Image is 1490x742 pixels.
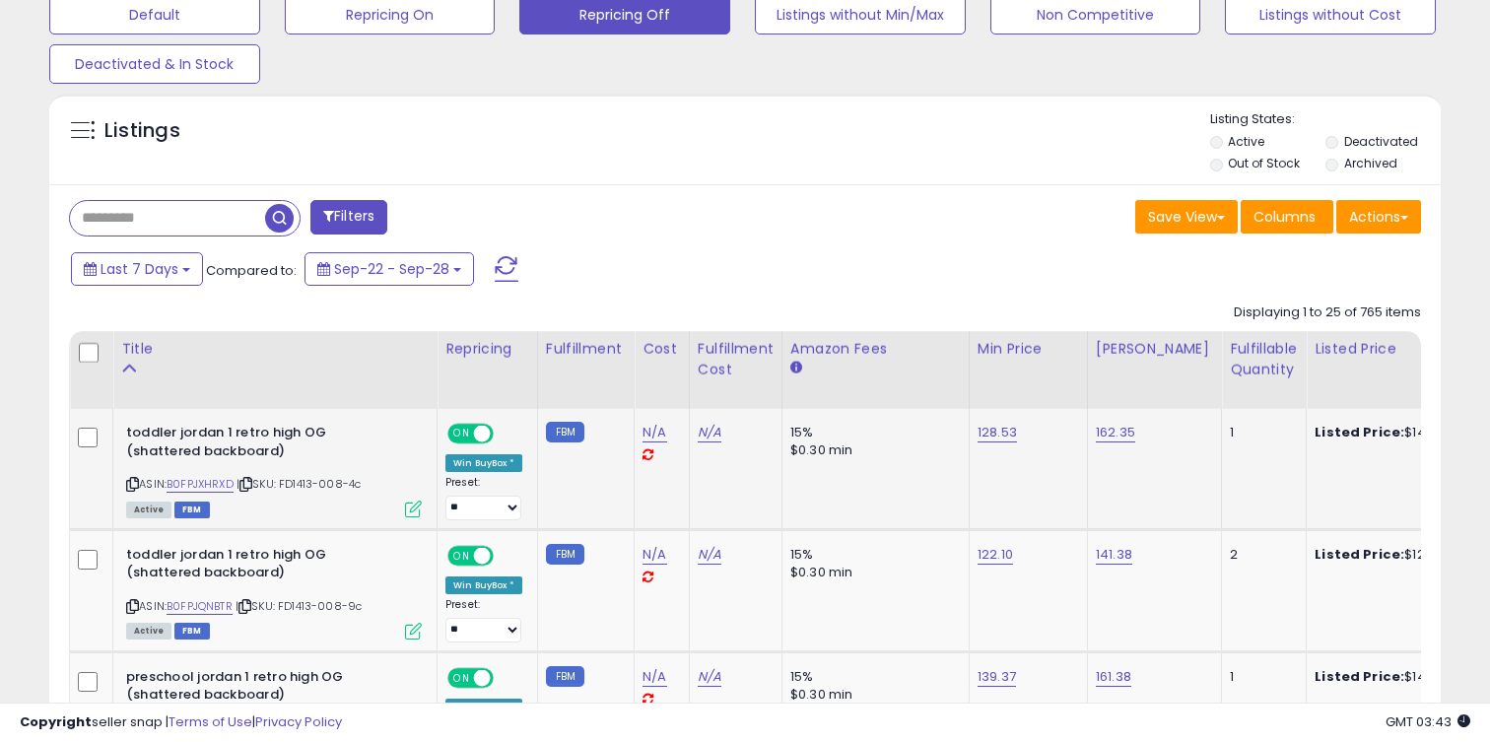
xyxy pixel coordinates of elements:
small: FBM [546,666,584,687]
span: All listings currently available for purchase on Amazon [126,623,171,640]
span: ON [449,669,474,686]
label: Out of Stock [1228,155,1300,171]
div: $0.30 min [790,564,954,581]
div: Fulfillment [546,339,626,360]
b: Listed Price: [1315,667,1404,686]
div: $143.64 [1315,668,1478,686]
span: FBM [174,623,210,640]
p: Listing States: [1210,110,1442,129]
h5: Listings [104,117,180,145]
button: Deactivated & In Stock [49,44,260,84]
div: Min Price [978,339,1079,360]
a: 122.10 [978,545,1013,565]
span: | SKU: FD1413-008-9c [236,598,362,614]
div: 15% [790,424,954,441]
div: seller snap | | [20,713,342,732]
span: OFF [491,426,522,442]
span: Last 7 Days [101,259,178,279]
div: Fulfillable Quantity [1230,339,1298,380]
div: $144.44 [1315,424,1478,441]
div: ASIN: [126,546,422,638]
span: All listings currently available for purchase on Amazon [126,502,171,518]
a: N/A [643,667,666,687]
button: Actions [1336,200,1421,234]
div: Title [121,339,429,360]
div: 15% [790,668,954,686]
a: B0FPJQNBTR [167,598,233,615]
a: N/A [643,545,666,565]
a: 128.53 [978,423,1017,442]
div: Listed Price [1315,339,1485,360]
small: FBM [546,544,584,565]
span: OFF [491,547,522,564]
label: Deactivated [1344,133,1418,150]
button: Sep-22 - Sep-28 [305,252,474,286]
div: 1 [1230,668,1291,686]
div: Fulfillment Cost [698,339,774,380]
a: N/A [698,545,721,565]
div: [PERSON_NAME] [1096,339,1213,360]
b: toddler jordan 1 retro high OG (shattered backboard) [126,546,366,587]
b: Listed Price: [1315,423,1404,441]
strong: Copyright [20,712,92,731]
div: 15% [790,546,954,564]
div: Displaying 1 to 25 of 765 items [1234,304,1421,322]
div: Repricing [445,339,529,360]
a: 141.38 [1096,545,1132,565]
div: Amazon Fees [790,339,961,360]
label: Archived [1344,155,1397,171]
a: 161.38 [1096,667,1131,687]
a: N/A [643,423,666,442]
div: $122.10 [1315,546,1478,564]
a: N/A [698,423,721,442]
span: FBM [174,502,210,518]
div: Win BuyBox * [445,576,522,594]
span: Columns [1253,207,1316,227]
span: ON [449,426,474,442]
span: 2025-10-7 03:43 GMT [1386,712,1470,731]
div: ASIN: [126,424,422,515]
b: preschool jordan 1 retro high OG (shattered backboard) [126,668,366,709]
div: $0.30 min [790,441,954,459]
a: B0FPJXHRXD [167,476,234,493]
div: 2 [1230,546,1291,564]
span: Compared to: [206,261,297,280]
b: toddler jordan 1 retro high OG (shattered backboard) [126,424,366,465]
div: Preset: [445,598,522,642]
a: 139.37 [978,667,1016,687]
a: 162.35 [1096,423,1135,442]
span: ON [449,547,474,564]
button: Last 7 Days [71,252,203,286]
a: N/A [698,667,721,687]
span: | SKU: FD1413-008-4c [237,476,361,492]
span: Sep-22 - Sep-28 [334,259,449,279]
b: Listed Price: [1315,545,1404,564]
div: Cost [643,339,681,360]
label: Active [1228,133,1264,150]
div: 1 [1230,424,1291,441]
a: Terms of Use [169,712,252,731]
button: Columns [1241,200,1333,234]
button: Filters [310,200,387,235]
small: Amazon Fees. [790,360,802,377]
div: Preset: [445,476,522,520]
span: OFF [491,669,522,686]
div: Win BuyBox * [445,454,522,472]
button: Save View [1135,200,1238,234]
a: Privacy Policy [255,712,342,731]
small: FBM [546,422,584,442]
